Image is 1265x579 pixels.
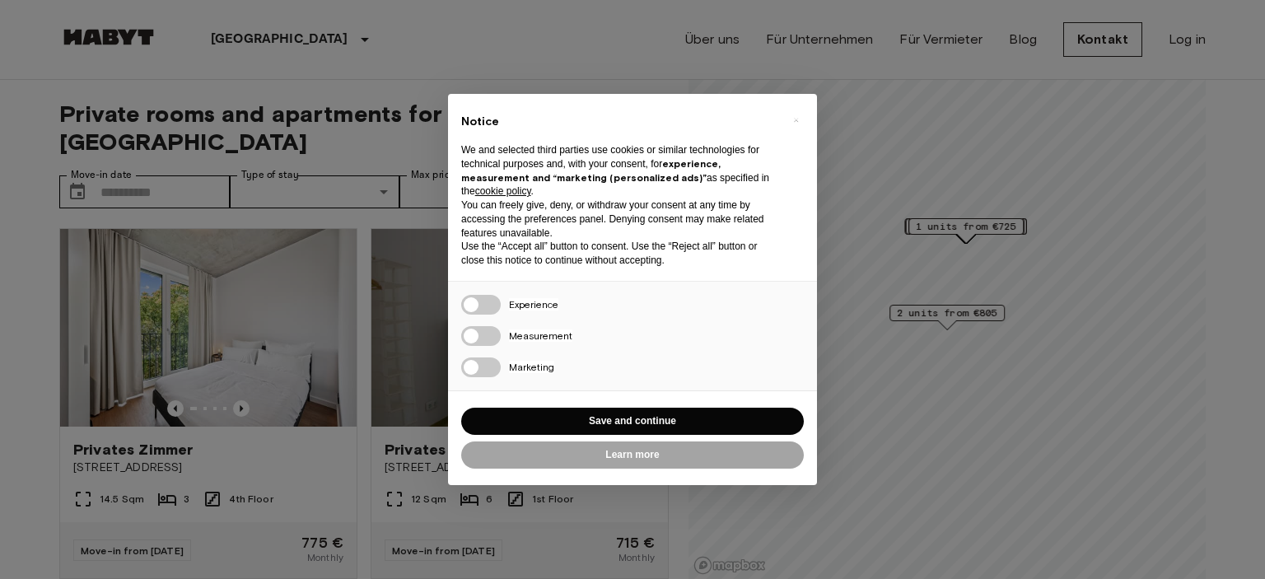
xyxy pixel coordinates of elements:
p: You can freely give, deny, or withdraw your consent at any time by accessing the preferences pane... [461,198,777,240]
p: We and selected third parties use cookies or similar technologies for technical purposes and, wit... [461,143,777,198]
h2: Notice [461,114,777,130]
p: Use the “Accept all” button to consent. Use the “Reject all” button or close this notice to conti... [461,240,777,268]
button: Close this notice [782,107,809,133]
button: Save and continue [461,408,804,435]
span: Measurement [509,329,572,342]
strong: experience, measurement and “marketing (personalized ads)” [461,157,721,184]
a: cookie policy [475,185,531,197]
span: Experience [509,298,558,311]
span: × [793,110,799,130]
button: Learn more [461,441,804,469]
span: Marketing [509,361,554,373]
